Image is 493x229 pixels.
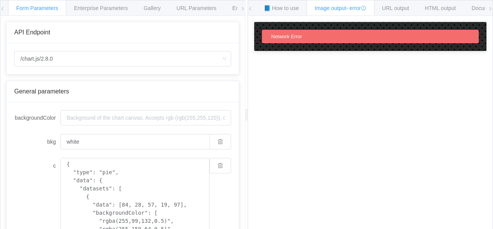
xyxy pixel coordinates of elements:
[74,5,128,11] span: Enterprise Parameters
[14,88,69,95] span: General parameters
[264,5,299,11] span: 📘 How to use
[232,5,265,11] span: Environments
[14,29,50,36] span: API Endpoint
[14,110,60,126] label: backgroundColor
[60,110,231,126] input: Background of the chart canvas. Accepts rgb (rgb(255,255,120)), colors (red), and url-encoded hex...
[176,5,216,11] span: URL Parameters
[14,158,60,173] label: c
[315,5,366,11] span: Image output
[60,134,210,149] input: Background of the chart canvas. Accepts rgb (rgb(255,255,120)), colors (red), and url-encoded hex...
[14,134,60,149] label: bkg
[346,5,366,11] span: - error
[16,5,58,11] span: Form Parameters
[14,51,231,66] input: Select
[144,5,161,11] span: Gallery
[271,34,302,39] span: Network Error
[382,5,409,11] span: URL output
[425,5,456,11] span: HTML output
